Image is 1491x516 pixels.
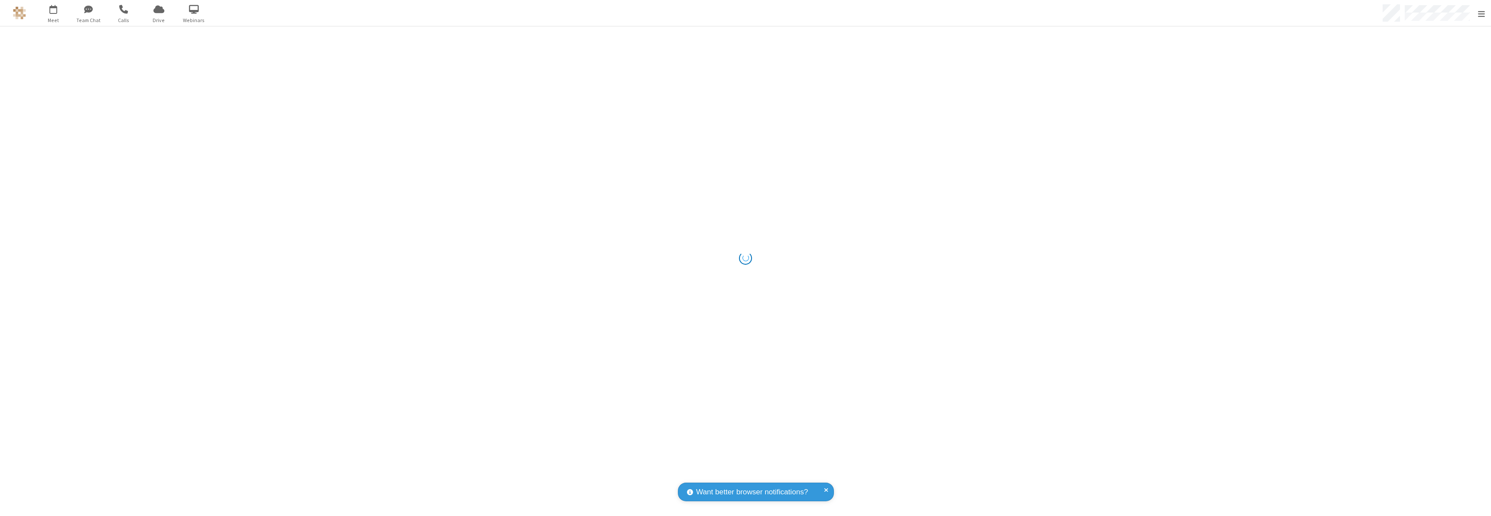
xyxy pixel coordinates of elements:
[107,16,140,24] span: Calls
[72,16,105,24] span: Team Chat
[13,6,26,19] img: QA Selenium DO NOT DELETE OR CHANGE
[37,16,70,24] span: Meet
[178,16,210,24] span: Webinars
[696,487,808,498] span: Want better browser notifications?
[1469,493,1484,510] iframe: Chat
[143,16,175,24] span: Drive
